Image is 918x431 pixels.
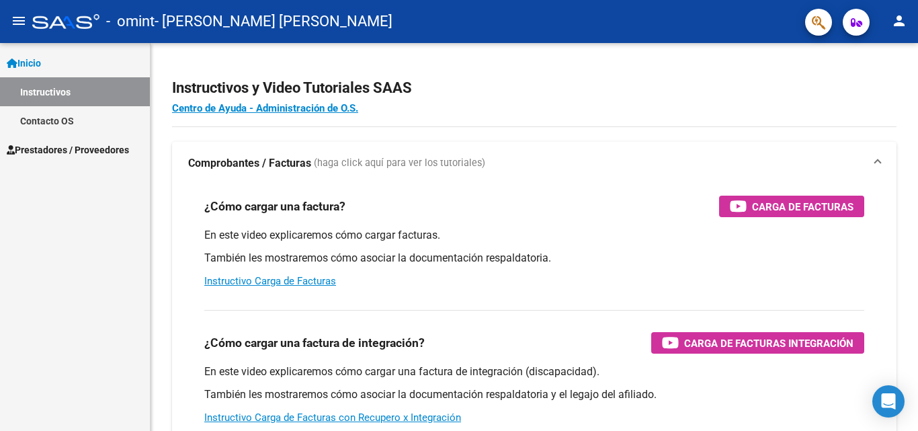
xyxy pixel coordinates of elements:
[872,385,905,418] div: Open Intercom Messenger
[106,7,155,36] span: - omint
[204,387,864,402] p: También les mostraremos cómo asociar la documentación respaldatoria y el legajo del afiliado.
[7,56,41,71] span: Inicio
[204,197,345,216] h3: ¿Cómo cargar una factura?
[752,198,853,215] span: Carga de Facturas
[204,412,461,424] a: Instructivo Carga de Facturas con Recupero x Integración
[204,228,864,243] p: En este video explicaremos cómo cargar facturas.
[204,364,864,379] p: En este video explicaremos cómo cargar una factura de integración (discapacidad).
[11,13,27,29] mat-icon: menu
[7,143,129,157] span: Prestadores / Proveedores
[188,156,311,171] strong: Comprobantes / Facturas
[155,7,392,36] span: - [PERSON_NAME] [PERSON_NAME]
[172,142,896,185] mat-expansion-panel-header: Comprobantes / Facturas (haga click aquí para ver los tutoriales)
[891,13,907,29] mat-icon: person
[719,196,864,217] button: Carga de Facturas
[651,332,864,354] button: Carga de Facturas Integración
[204,275,336,287] a: Instructivo Carga de Facturas
[204,251,864,266] p: También les mostraremos cómo asociar la documentación respaldatoria.
[204,334,425,352] h3: ¿Cómo cargar una factura de integración?
[684,335,853,352] span: Carga de Facturas Integración
[172,75,896,101] h2: Instructivos y Video Tutoriales SAAS
[314,156,485,171] span: (haga click aquí para ver los tutoriales)
[172,102,358,114] a: Centro de Ayuda - Administración de O.S.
